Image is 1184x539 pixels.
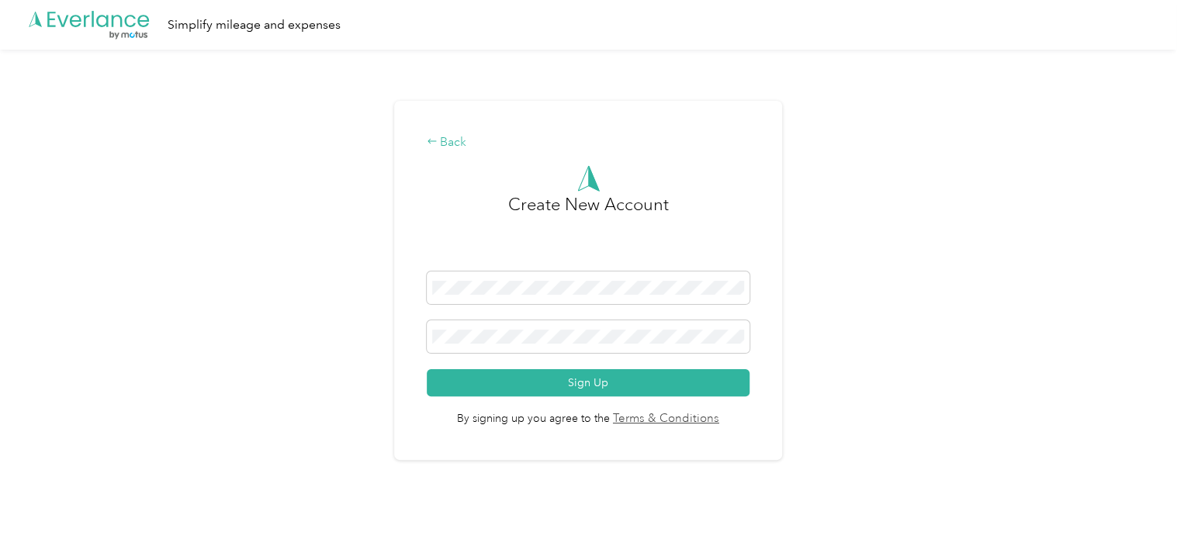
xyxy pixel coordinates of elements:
h3: Create New Account [508,192,669,271]
div: Back [427,133,750,152]
button: Sign Up [427,369,750,396]
div: Simplify mileage and expenses [168,16,341,35]
span: By signing up you agree to the [427,396,750,427]
a: Terms & Conditions [610,410,719,428]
